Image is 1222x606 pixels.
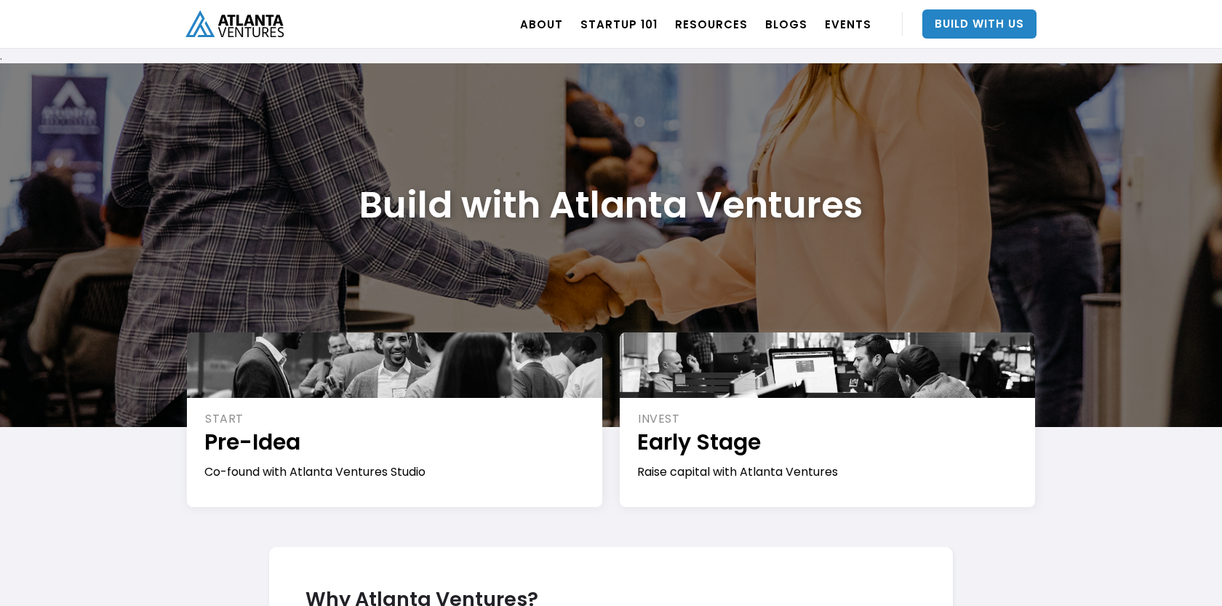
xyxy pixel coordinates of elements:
[205,411,586,427] div: START
[187,332,602,507] a: STARTPre-IdeaCo-found with Atlanta Ventures Studio
[638,411,1019,427] div: INVEST
[204,464,586,480] div: Co-found with Atlanta Ventures Studio
[825,4,871,44] a: EVENTS
[637,464,1019,480] div: Raise capital with Atlanta Ventures
[204,427,586,457] h1: Pre-Idea
[520,4,563,44] a: ABOUT
[359,183,863,227] h1: Build with Atlanta Ventures
[620,332,1035,507] a: INVESTEarly StageRaise capital with Atlanta Ventures
[580,4,658,44] a: Startup 101
[675,4,748,44] a: RESOURCES
[765,4,807,44] a: BLOGS
[637,427,1019,457] h1: Early Stage
[922,9,1037,39] a: Build With Us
